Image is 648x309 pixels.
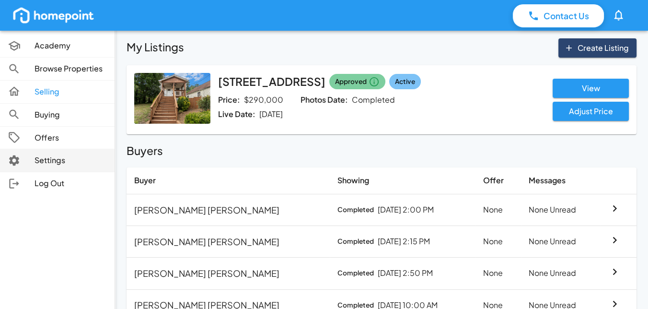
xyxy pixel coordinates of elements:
span: Completed [337,204,374,215]
button: Create Listing [558,38,636,58]
p: Offer [483,175,513,186]
p: [PERSON_NAME] [PERSON_NAME] [134,267,279,280]
p: Buyer [134,175,322,186]
p: Buying [35,109,107,120]
img: Listing [134,73,210,124]
p: Messages [529,175,593,186]
td: None [475,258,521,289]
h6: Buyers [127,142,636,160]
p: [DATE] 2:00 PM [378,204,434,215]
td: None [475,226,521,257]
span: Approved [335,76,367,87]
td: None [475,194,521,226]
p: Completed [352,95,395,106]
p: [DATE] [259,109,283,120]
td: None Unread [521,194,601,226]
button: Adjust Price [553,102,629,121]
p: Settings [35,155,107,166]
h6: [STREET_ADDRESS] [218,73,325,91]
p: Showing [337,175,468,186]
p: Live Date: [218,109,255,120]
p: [PERSON_NAME] [PERSON_NAME] [134,235,279,248]
p: Academy [35,40,107,51]
p: Selling [35,86,107,97]
p: [PERSON_NAME] [PERSON_NAME] [134,203,279,216]
p: Log Out [35,178,107,189]
p: Offers [35,132,107,143]
p: Photos Date: [301,95,348,106]
h6: My Listings [127,38,184,58]
td: None Unread [521,258,601,289]
button: View [553,79,629,98]
td: None Unread [521,226,601,257]
span: Completed [337,236,374,247]
img: homepoint_logo_white.png [12,6,95,25]
p: Browse Properties [35,63,107,74]
span: Completed [337,268,374,279]
p: $290,000 [244,95,283,106]
span: Active [395,76,415,87]
p: [DATE] 2:50 PM [378,268,433,279]
p: Price: [218,95,240,106]
p: [DATE] 2:15 PM [378,236,430,247]
p: Contact Us [544,10,589,22]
